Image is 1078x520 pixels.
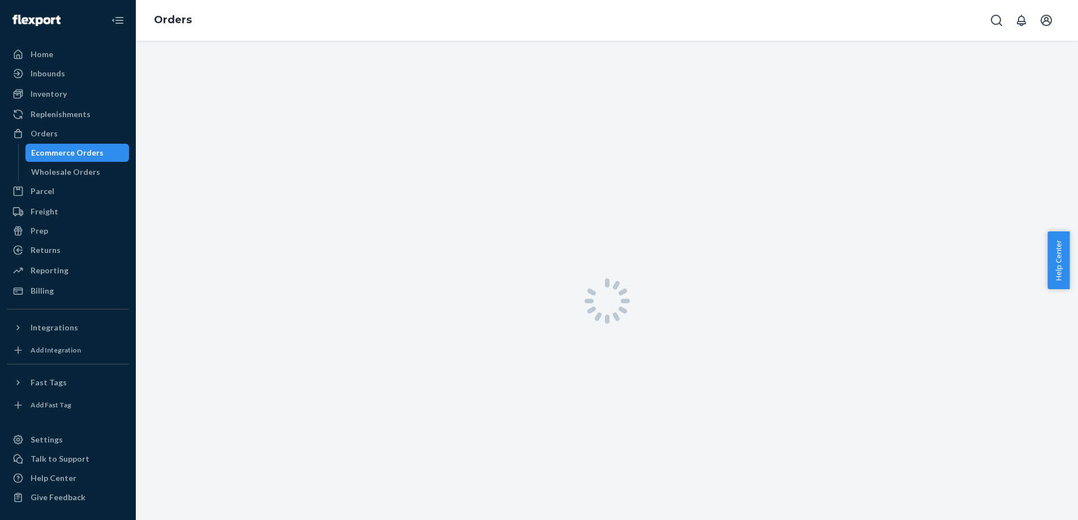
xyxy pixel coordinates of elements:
[7,85,129,103] a: Inventory
[7,450,129,468] button: Talk to Support
[31,88,67,100] div: Inventory
[145,4,201,37] ol: breadcrumbs
[31,225,48,237] div: Prep
[31,285,54,296] div: Billing
[31,128,58,139] div: Orders
[31,492,85,503] div: Give Feedback
[31,377,67,388] div: Fast Tags
[7,241,129,259] a: Returns
[985,9,1008,32] button: Open Search Box
[31,434,63,445] div: Settings
[31,472,76,484] div: Help Center
[7,373,129,392] button: Fast Tags
[1035,9,1058,32] button: Open account menu
[25,144,130,162] a: Ecommerce Orders
[106,9,129,32] button: Close Navigation
[154,14,192,26] a: Orders
[7,469,129,487] a: Help Center
[7,261,129,280] a: Reporting
[7,319,129,337] button: Integrations
[31,109,91,120] div: Replenishments
[31,206,58,217] div: Freight
[7,182,129,200] a: Parcel
[1047,231,1070,289] button: Help Center
[31,166,100,178] div: Wholesale Orders
[7,124,129,143] a: Orders
[31,345,81,355] div: Add Integration
[7,203,129,221] a: Freight
[7,45,129,63] a: Home
[7,341,129,359] a: Add Integration
[7,65,129,83] a: Inbounds
[31,68,65,79] div: Inbounds
[25,163,130,181] a: Wholesale Orders
[31,244,61,256] div: Returns
[31,453,89,465] div: Talk to Support
[31,400,71,410] div: Add Fast Tag
[7,222,129,240] a: Prep
[31,322,78,333] div: Integrations
[31,186,54,197] div: Parcel
[7,396,129,414] a: Add Fast Tag
[7,282,129,300] a: Billing
[7,105,129,123] a: Replenishments
[31,265,68,276] div: Reporting
[31,49,53,60] div: Home
[1010,9,1033,32] button: Open notifications
[7,431,129,449] a: Settings
[12,15,61,26] img: Flexport logo
[31,147,104,158] div: Ecommerce Orders
[7,488,129,506] button: Give Feedback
